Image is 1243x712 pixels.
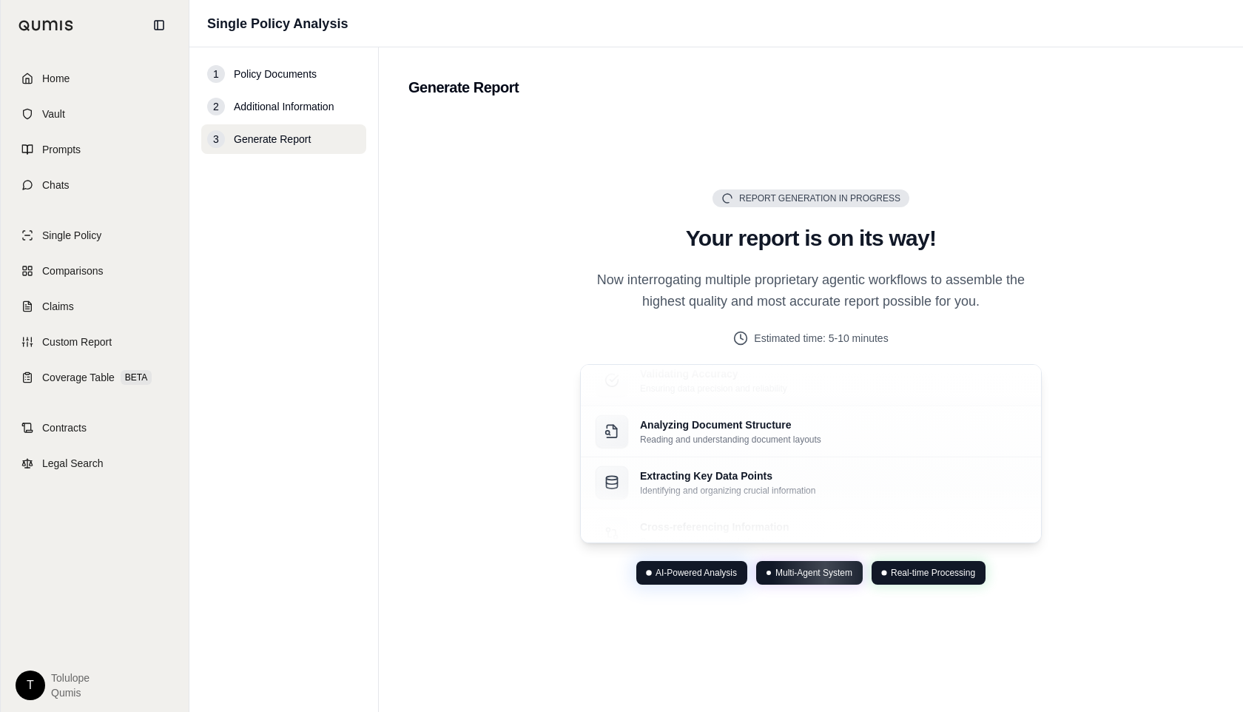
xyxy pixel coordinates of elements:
span: Policy Documents [234,67,317,81]
a: Legal Search [10,447,180,480]
a: Claims [10,290,180,323]
span: Vault [42,107,65,121]
a: Custom Report [10,326,180,358]
span: Qumis [51,685,90,700]
span: Estimated time: 5-10 minutes [754,331,888,346]
span: Coverage Table [42,370,115,385]
span: Multi-Agent System [775,567,852,579]
h2: Your report is on its way! [580,225,1042,252]
button: Collapse sidebar [147,13,171,37]
img: Qumis Logo [18,20,74,31]
p: Now interrogating multiple proprietary agentic workflows to assemble the highest quality and most... [580,269,1042,313]
a: Prompts [10,133,180,166]
span: Tolulope [51,671,90,685]
span: Additional Information [234,99,334,114]
span: Prompts [42,142,81,157]
a: Chats [10,169,180,201]
span: Real-time Processing [891,567,975,579]
p: Analyzing Document Structure [640,417,821,431]
div: 2 [207,98,225,115]
h2: Generate Report [408,77,1213,98]
p: Identifying and organizing crucial information [640,484,815,496]
span: BETA [121,370,152,385]
span: Comparisons [42,263,103,278]
h1: Single Policy Analysis [207,13,348,34]
p: Extracting Key Data Points [640,468,815,483]
a: Vault [10,98,180,130]
p: Ensuring data precision and reliability [640,382,787,394]
p: Validating Accuracy [640,366,787,380]
div: 1 [207,65,225,83]
span: Home [42,71,70,86]
a: Coverage TableBETA [10,361,180,394]
p: Comparing against knowledge base [640,535,789,547]
a: Contracts [10,412,180,444]
span: AI-Powered Analysis [656,567,737,579]
a: Single Policy [10,219,180,252]
span: Custom Report [42,335,112,349]
span: Chats [42,178,70,192]
span: Single Policy [42,228,101,243]
span: Legal Search [42,456,104,471]
a: Home [10,62,180,95]
p: Cross-referencing Information [640,519,789,534]
div: 3 [207,130,225,148]
span: Claims [42,299,74,314]
p: Reading and understanding document layouts [640,433,821,445]
a: Comparisons [10,255,180,287]
span: Contracts [42,420,87,435]
div: T [16,671,45,700]
span: Report Generation in Progress [739,192,900,204]
span: Generate Report [234,132,311,147]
